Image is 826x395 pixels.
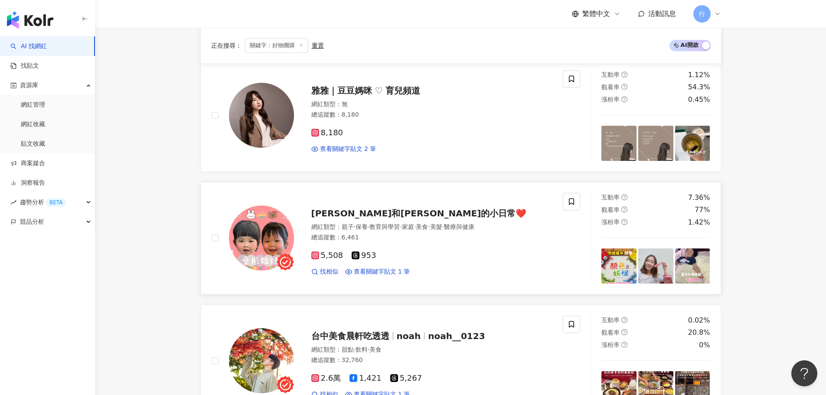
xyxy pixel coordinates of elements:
div: 0.45% [688,95,710,104]
a: searchAI 找網紅 [10,42,47,51]
span: 5,508 [311,251,343,260]
span: 競品分析 [20,212,44,232]
span: 查看關鍵字貼文 2 筆 [320,145,376,153]
span: question-circle [621,219,627,225]
a: 查看關鍵字貼文 1 筆 [345,268,410,276]
a: 貼文收藏 [21,140,45,148]
span: 活動訊息 [648,10,676,18]
span: question-circle [621,206,627,212]
span: question-circle [621,329,627,335]
a: 網紅收藏 [21,120,45,129]
span: 8,180 [311,128,343,137]
div: 總追蹤數 ： 6,461 [311,233,553,242]
div: 7.36% [688,193,710,202]
span: 觀看率 [601,329,620,336]
img: post-image [675,248,710,284]
a: 洞察報告 [10,179,45,187]
span: question-circle [621,317,627,323]
span: question-circle [621,194,627,200]
div: 網紅類型 ： [311,223,553,232]
span: 甜點 [342,346,354,353]
span: · [368,346,369,353]
span: 飲料 [356,346,368,353]
div: 網紅類型 ： 無 [311,100,553,109]
img: post-image [601,248,637,284]
span: · [442,223,444,230]
span: 觀看率 [601,206,620,213]
span: 查看關鍵字貼文 1 筆 [354,268,410,276]
span: 親子 [342,223,354,230]
div: 總追蹤數 ： 32,760 [311,356,553,365]
div: 0% [699,340,710,350]
a: KOL Avatar[PERSON_NAME]和[PERSON_NAME]的小日常❤️網紅類型：親子·保養·教育與學習·家庭·美食·美髮·醫療與健康總追蹤數：6,4615,508953找相似查看... [201,182,721,294]
span: 行 [699,9,705,19]
span: 1,421 [349,374,382,383]
span: 觀看率 [601,84,620,91]
div: 總追蹤數 ： 8,180 [311,111,553,119]
span: question-circle [621,84,627,90]
span: 互動率 [601,317,620,323]
img: post-image [638,126,673,161]
a: 網紅管理 [21,101,45,109]
span: · [354,346,356,353]
a: 查看關鍵字貼文 2 筆 [311,145,376,153]
span: 2.6萬 [311,374,341,383]
span: 教育與學習 [369,223,400,230]
span: 趨勢分析 [20,193,66,212]
span: · [400,223,402,230]
img: logo [7,11,53,29]
div: 1.12% [688,70,710,80]
span: 5,267 [390,374,422,383]
span: 互動率 [601,194,620,201]
a: 找貼文 [10,62,39,70]
span: noah__0123 [428,331,485,341]
span: 互動率 [601,71,620,78]
div: 重置 [312,42,324,49]
img: KOL Avatar [229,328,294,393]
iframe: Help Scout Beacon - Open [791,360,817,386]
span: 家庭 [402,223,414,230]
span: 漲粉率 [601,341,620,348]
span: 美食 [369,346,382,353]
span: 漲粉率 [601,96,620,103]
div: 網紅類型 ： [311,346,553,354]
div: 1.42% [688,218,710,227]
span: [PERSON_NAME]和[PERSON_NAME]的小日常❤️ [311,208,527,219]
div: 54.3% [688,82,710,92]
img: post-image [675,126,710,161]
a: 商案媒合 [10,159,45,168]
a: 找相似 [311,268,338,276]
span: 雅雅｜豆豆媽咪 ♡ 育兒頻道 [311,85,421,96]
span: rise [10,199,16,206]
span: 繁體中文 [582,9,610,19]
span: · [354,223,356,230]
span: · [428,223,430,230]
span: question-circle [621,72,627,78]
img: post-image [638,248,673,284]
div: 0.02% [688,316,710,325]
span: 資源庫 [20,75,38,95]
span: · [368,223,369,230]
span: question-circle [621,342,627,348]
span: · [414,223,416,230]
span: 關鍵字：好物團購 [245,38,308,53]
img: KOL Avatar [229,206,294,271]
span: 保養 [356,223,368,230]
a: KOL Avatar雅雅｜豆豆媽咪 ♡ 育兒頻道網紅類型：無總追蹤數：8,1808,180查看關鍵字貼文 2 筆互動率question-circle1.12%觀看率question-circle... [201,59,721,172]
img: post-image [601,126,637,161]
span: 美食 [416,223,428,230]
div: 77% [695,205,710,215]
span: 找相似 [320,268,338,276]
span: noah [397,331,421,341]
span: 美髮 [430,223,442,230]
span: 醫療與健康 [444,223,474,230]
span: 漲粉率 [601,219,620,225]
div: 20.8% [688,328,710,337]
span: question-circle [621,96,627,102]
span: 台中美食晨軒吃透透 [311,331,389,341]
img: KOL Avatar [229,83,294,148]
div: BETA [46,198,66,207]
span: 正在搜尋 ： [211,42,242,49]
span: 953 [352,251,376,260]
